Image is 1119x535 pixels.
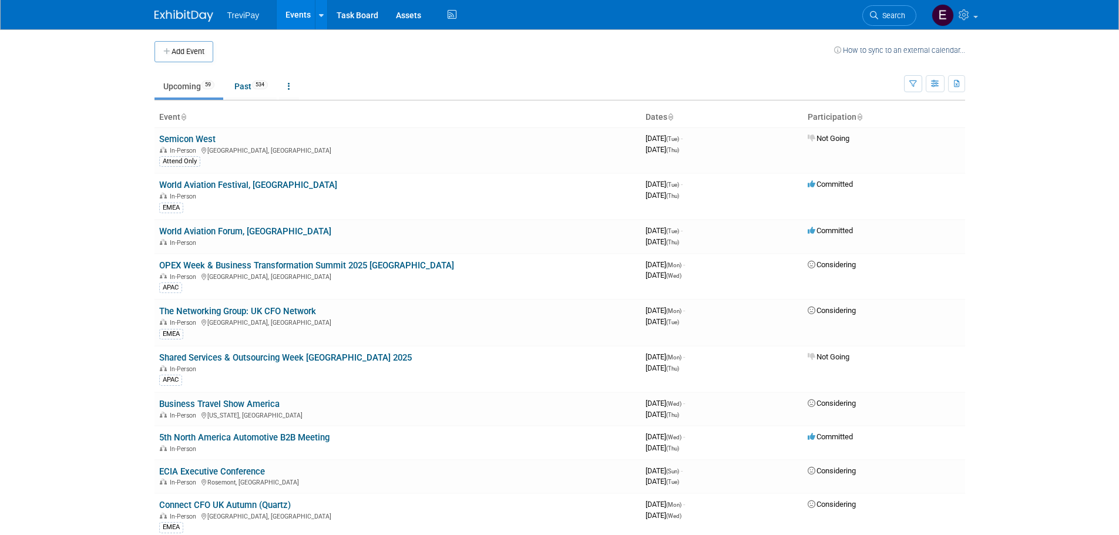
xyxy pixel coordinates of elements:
span: In-Person [170,513,200,520]
span: [DATE] [646,399,685,408]
span: Committed [808,226,853,235]
span: Considering [808,399,856,408]
span: Committed [808,432,853,441]
span: (Thu) [666,147,679,153]
div: [GEOGRAPHIC_DATA], [GEOGRAPHIC_DATA] [159,145,636,154]
a: Semicon West [159,134,216,144]
span: [DATE] [646,306,685,315]
th: Dates [641,107,803,127]
span: [DATE] [646,364,679,372]
span: - [683,399,685,408]
img: In-Person Event [160,445,167,451]
span: (Thu) [666,365,679,372]
a: OPEX Week & Business Transformation Summit 2025 [GEOGRAPHIC_DATA] [159,260,454,271]
div: [GEOGRAPHIC_DATA], [GEOGRAPHIC_DATA] [159,511,636,520]
span: (Thu) [666,239,679,245]
span: [DATE] [646,466,683,475]
span: (Mon) [666,308,681,314]
span: (Wed) [666,434,681,440]
div: APAC [159,282,182,293]
span: - [681,180,683,189]
img: In-Person Event [160,412,167,418]
button: Add Event [154,41,213,62]
a: Sort by Event Name [180,112,186,122]
div: EMEA [159,329,183,339]
img: In-Person Event [160,365,167,371]
span: Considering [808,500,856,509]
span: (Thu) [666,193,679,199]
span: [DATE] [646,410,679,419]
img: In-Person Event [160,319,167,325]
span: In-Person [170,412,200,419]
span: [DATE] [646,191,679,200]
span: (Mon) [666,354,681,361]
a: The Networking Group: UK CFO Network [159,306,316,317]
span: [DATE] [646,477,679,486]
span: - [683,432,685,441]
span: [DATE] [646,352,685,361]
a: 5th North America Automotive B2B Meeting [159,432,330,443]
div: Attend Only [159,156,200,167]
a: World Aviation Forum, [GEOGRAPHIC_DATA] [159,226,331,237]
span: [DATE] [646,443,679,452]
span: Considering [808,466,856,475]
span: 59 [201,80,214,89]
div: EMEA [159,203,183,213]
span: Considering [808,306,856,315]
span: [DATE] [646,134,683,143]
span: (Wed) [666,513,681,519]
span: [DATE] [646,500,685,509]
span: - [681,466,683,475]
img: Eric Shipe [932,4,954,26]
span: (Tue) [666,136,679,142]
img: In-Person Event [160,479,167,484]
span: In-Person [170,239,200,247]
th: Participation [803,107,965,127]
span: In-Person [170,365,200,373]
div: APAC [159,375,182,385]
span: (Sun) [666,468,679,475]
a: ECIA Executive Conference [159,466,265,477]
span: (Tue) [666,181,679,188]
div: [US_STATE], [GEOGRAPHIC_DATA] [159,410,636,419]
span: - [683,352,685,361]
div: [GEOGRAPHIC_DATA], [GEOGRAPHIC_DATA] [159,271,636,281]
div: Rosemont, [GEOGRAPHIC_DATA] [159,477,636,486]
span: Not Going [808,352,849,361]
span: - [683,260,685,269]
span: - [683,306,685,315]
span: [DATE] [646,271,681,280]
span: (Wed) [666,401,681,407]
span: - [681,226,683,235]
span: 534 [252,80,268,89]
span: Committed [808,180,853,189]
div: [GEOGRAPHIC_DATA], [GEOGRAPHIC_DATA] [159,317,636,327]
img: In-Person Event [160,193,167,198]
span: Not Going [808,134,849,143]
span: (Tue) [666,319,679,325]
span: In-Person [170,147,200,154]
a: Sort by Participation Type [856,112,862,122]
span: [DATE] [646,260,685,269]
span: In-Person [170,193,200,200]
a: How to sync to an external calendar... [834,46,965,55]
a: Past534 [226,75,277,97]
a: Search [862,5,916,26]
span: (Thu) [666,412,679,418]
span: In-Person [170,319,200,327]
span: [DATE] [646,432,685,441]
span: [DATE] [646,226,683,235]
span: (Wed) [666,272,681,279]
span: [DATE] [646,180,683,189]
span: (Mon) [666,502,681,508]
img: In-Person Event [160,273,167,279]
a: Shared Services & Outsourcing Week [GEOGRAPHIC_DATA] 2025 [159,352,412,363]
span: (Tue) [666,479,679,485]
span: In-Person [170,273,200,281]
img: In-Person Event [160,147,167,153]
span: [DATE] [646,511,681,520]
span: [DATE] [646,317,679,326]
a: Connect CFO UK Autumn (Quartz) [159,500,291,510]
img: In-Person Event [160,513,167,519]
span: Considering [808,260,856,269]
